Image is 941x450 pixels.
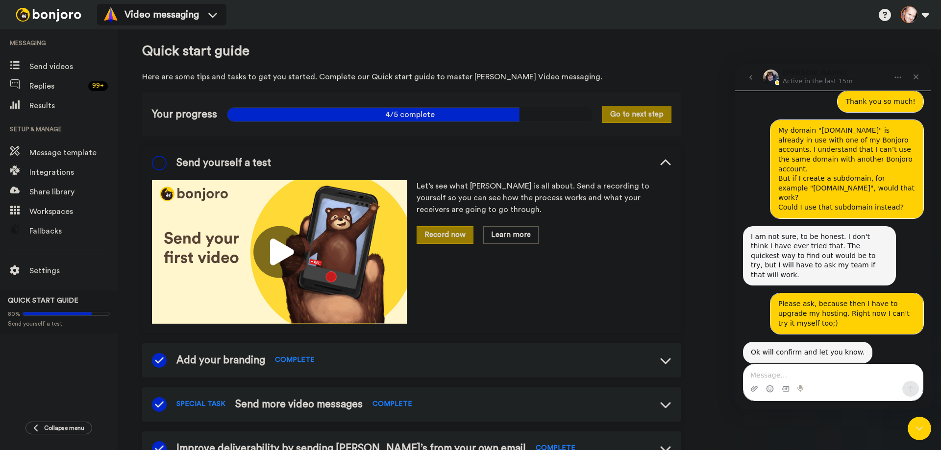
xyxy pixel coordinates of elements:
[176,353,265,368] span: Add your branding
[176,400,225,409] span: SPECIAL TASK
[176,156,271,170] span: Send yourself a test
[44,424,84,432] span: Collapse menu
[29,166,118,178] span: Integrations
[227,107,593,122] span: 4/5 complete
[735,64,931,409] iframe: Intercom live chat
[235,397,363,412] span: Send more video messages
[12,8,85,22] img: bj-logo-header-white.svg
[372,400,412,409] span: COMPLETE
[29,147,118,159] span: Message template
[29,100,118,112] span: Results
[29,186,118,198] span: Share library
[29,80,84,92] span: Replies
[25,422,92,434] button: Collapse menu
[417,226,473,243] button: Record now
[602,106,671,123] button: Go to next step
[483,226,539,243] button: Learn more
[103,7,119,23] img: vm-color.svg
[8,310,21,318] span: 80%
[417,180,671,215] p: Let’s see what [PERSON_NAME] is all about. Send a recording to yourself so you can see how the pr...
[152,107,217,122] span: Your progress
[142,71,681,83] span: Here are some tips and tasks to get you started. Complete our Quick start guide to master [PERSON...
[88,81,108,91] div: 99 +
[275,355,315,365] span: COMPLETE
[29,265,118,277] span: Settings
[29,206,118,217] span: Workspaces
[29,61,118,72] span: Send videos
[8,297,78,304] span: QUICK START GUIDE
[8,320,110,328] span: Send yourself a test
[908,417,931,440] iframe: Intercom live chat
[142,42,681,61] span: Quick start guide
[124,8,199,22] span: Video messaging
[152,180,407,324] img: 178eb3909c0dc23ce44563bdb6dc2c11.jpg
[29,225,118,237] span: Fallbacks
